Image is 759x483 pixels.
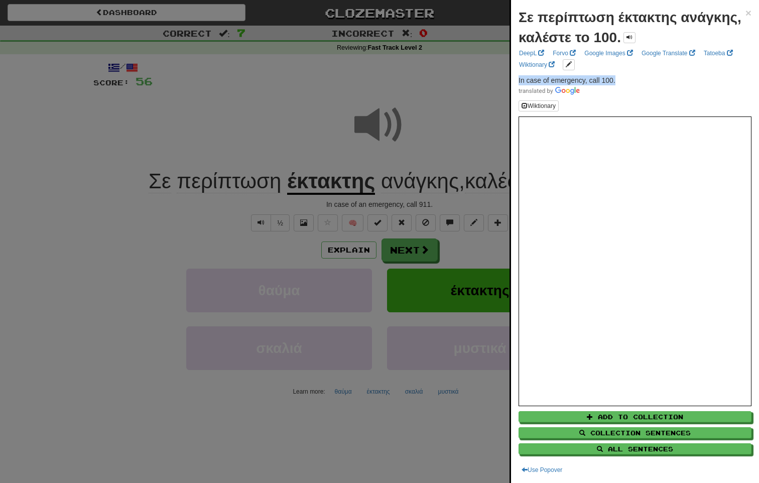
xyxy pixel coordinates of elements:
button: Close [745,8,751,18]
a: DeepL [516,48,547,59]
button: All Sentences [519,443,751,454]
a: Google Images [581,48,636,59]
a: Google Translate [639,48,698,59]
button: edit links [563,59,575,70]
strong: Σε περίπτωση έκτακτης ανάγκης, καλέστε το 100. [519,10,741,45]
span: In case of emergency, call 100. [519,76,615,84]
a: Forvo [550,48,579,59]
img: Color short [519,87,580,95]
button: Collection Sentences [519,427,751,438]
a: Tatoeba [701,48,736,59]
a: Wiktionary [516,59,558,70]
span: × [745,7,751,19]
button: Wiktionary [519,100,559,111]
button: Add to Collection [519,411,751,422]
button: Use Popover [519,464,565,475]
iframe: To enrich screen reader interactions, please activate Accessibility in Grammarly extension settings [519,116,751,406]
